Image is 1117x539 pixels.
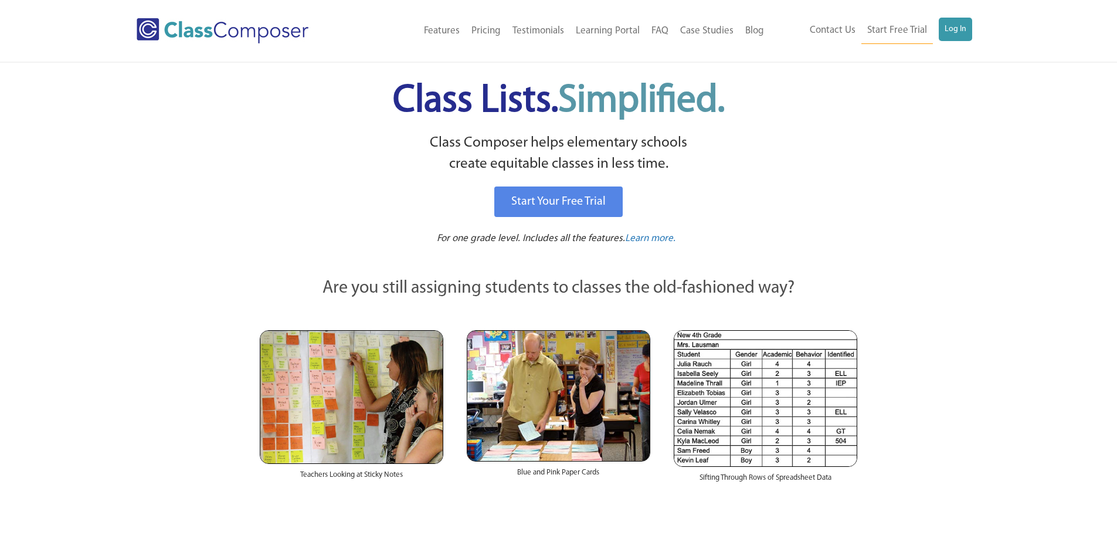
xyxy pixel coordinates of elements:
div: Sifting Through Rows of Spreadsheet Data [674,467,857,495]
a: FAQ [646,18,674,44]
div: Blue and Pink Paper Cards [467,462,650,490]
div: Teachers Looking at Sticky Notes [260,464,443,492]
span: For one grade level. Includes all the features. [437,233,625,243]
a: Contact Us [804,18,861,43]
p: Class Composer helps elementary schools create equitable classes in less time. [258,133,860,175]
img: Spreadsheets [674,330,857,467]
img: Blue and Pink Paper Cards [467,330,650,461]
span: Class Lists. [393,82,725,120]
span: Simplified. [558,82,725,120]
img: Class Composer [137,18,308,43]
span: Start Your Free Trial [511,196,606,208]
nav: Header Menu [357,18,770,44]
a: Features [418,18,466,44]
img: Teachers Looking at Sticky Notes [260,330,443,464]
a: Testimonials [507,18,570,44]
a: Case Studies [674,18,739,44]
nav: Header Menu [770,18,972,44]
a: Log In [939,18,972,41]
a: Learn more. [625,232,675,246]
a: Start Your Free Trial [494,187,623,217]
span: Learn more. [625,233,675,243]
a: Start Free Trial [861,18,933,44]
a: Blog [739,18,770,44]
a: Pricing [466,18,507,44]
a: Learning Portal [570,18,646,44]
p: Are you still assigning students to classes the old-fashioned way? [260,276,858,301]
